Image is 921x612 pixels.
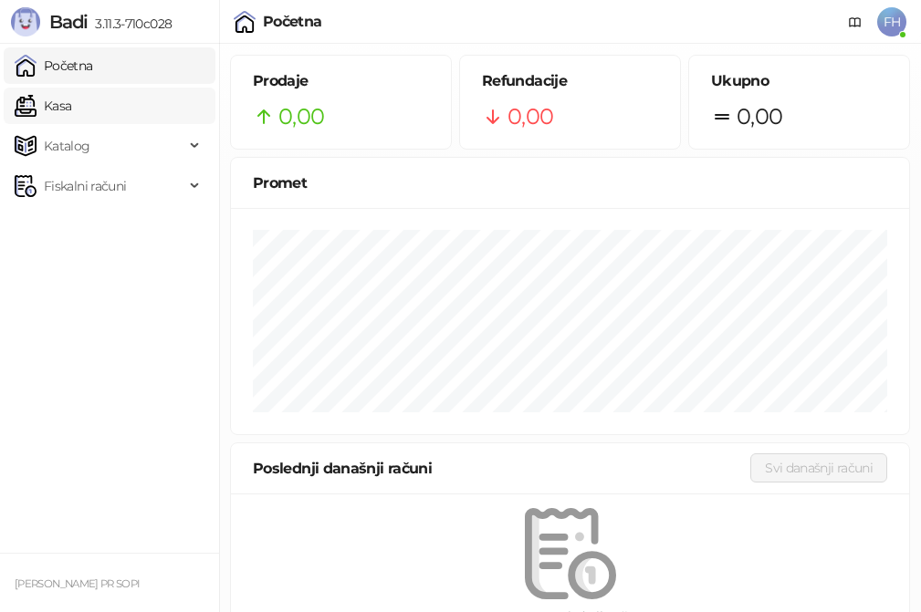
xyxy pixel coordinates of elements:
[49,11,88,33] span: Badi
[88,16,172,32] span: 3.11.3-710c028
[841,7,870,36] a: Dokumentacija
[750,453,887,482] button: Svi današnji računi
[482,70,658,92] h5: Refundacije
[15,47,93,84] a: Početna
[15,577,141,590] small: [PERSON_NAME] PR SOPI
[278,99,324,134] span: 0,00
[711,70,887,92] h5: Ukupno
[253,70,429,92] h5: Prodaje
[15,88,71,124] a: Kasa
[11,7,40,36] img: Logo
[44,128,90,164] span: Katalog
[877,7,906,36] span: FH
[508,99,553,134] span: 0,00
[253,171,887,194] div: Promet
[253,457,750,480] div: Poslednji današnji računi
[263,15,322,29] div: Početna
[44,168,126,204] span: Fiskalni računi
[737,99,782,134] span: 0,00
